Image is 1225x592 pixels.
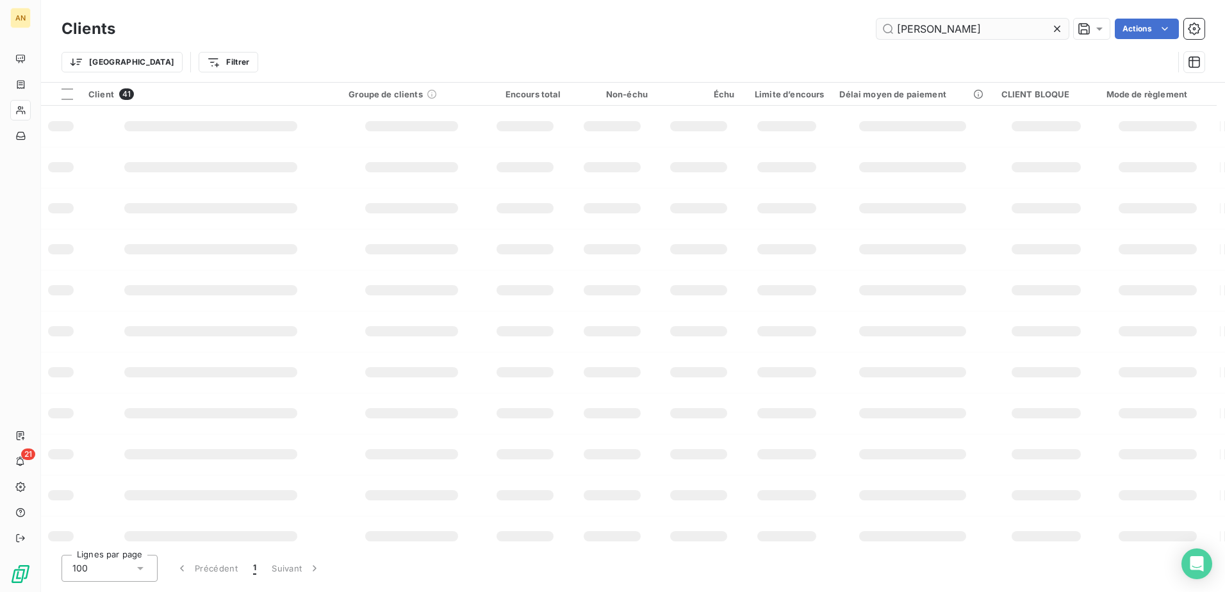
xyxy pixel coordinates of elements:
[10,564,31,584] img: Logo LeanPay
[119,88,134,100] span: 41
[876,19,1069,39] input: Rechercher
[72,562,88,575] span: 100
[839,89,985,99] div: Délai moyen de paiement
[199,52,258,72] button: Filtrer
[750,89,824,99] div: Limite d’encours
[88,89,114,99] span: Client
[489,89,561,99] div: Encours total
[1115,19,1179,39] button: Actions
[253,562,256,575] span: 1
[62,17,115,40] h3: Clients
[10,8,31,28] div: AN
[264,555,329,582] button: Suivant
[577,89,648,99] div: Non-échu
[245,555,264,582] button: 1
[21,448,35,460] span: 21
[168,555,245,582] button: Précédent
[349,89,423,99] span: Groupe de clients
[1181,548,1212,579] div: Open Intercom Messenger
[663,89,734,99] div: Échu
[1001,89,1091,99] div: CLIENT BLOQUE
[62,52,183,72] button: [GEOGRAPHIC_DATA]
[1106,89,1210,99] div: Mode de règlement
